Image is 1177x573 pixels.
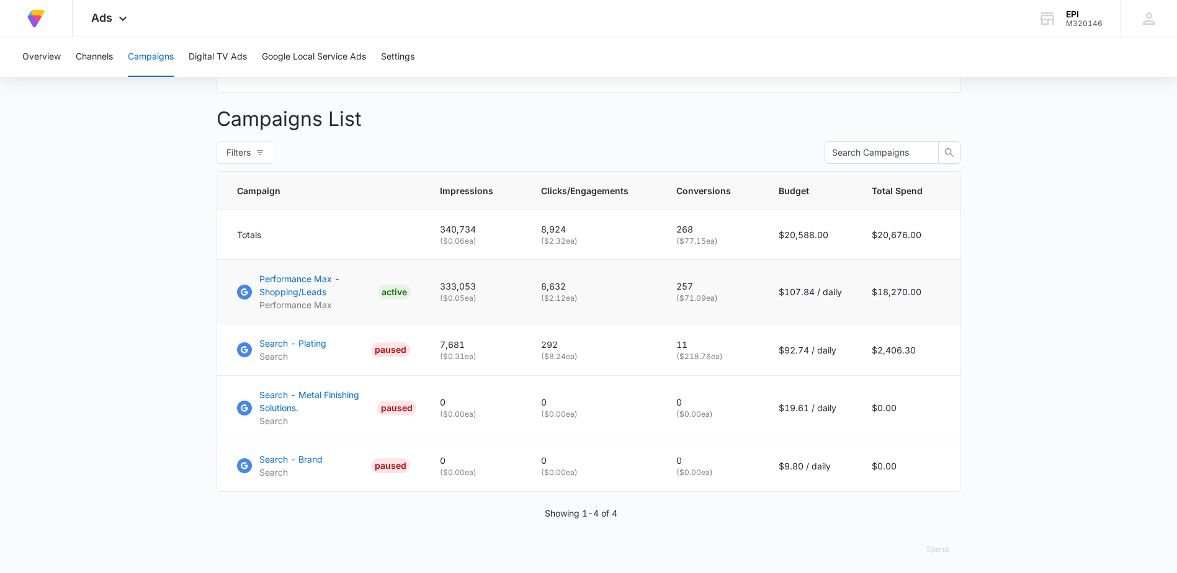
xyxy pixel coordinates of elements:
button: Filters [217,141,274,164]
span: Impressions [440,184,493,197]
span: Total Spend [872,184,923,197]
p: $19.61 / daily [779,401,842,414]
p: 0 [676,454,749,467]
td: $0.00 [857,440,960,492]
p: 0 [440,454,511,467]
p: $20,588.00 [779,228,842,241]
p: ( $2.12 ea) [541,293,647,304]
span: Budget [779,184,824,197]
a: Google AdsSearch - BrandSearchPAUSED [237,453,410,479]
button: Overview [22,37,61,77]
p: ( $0.06 ea) [440,236,511,247]
img: Google Ads [237,458,252,473]
a: Google AdsPerformance Max - Shopping/LeadsPerformance MaxACTIVE [237,272,410,311]
p: Campaigns List [217,104,961,134]
button: search [938,141,960,164]
p: ( $0.00 ea) [440,409,511,420]
p: ( $71.09 ea) [676,293,749,304]
p: Performance Max [259,298,373,311]
img: Volusion [25,7,47,30]
p: Search - Plating [259,337,326,350]
td: $2,406.30 [857,324,960,376]
input: Search Campaigns [832,146,921,159]
div: ACTIVE [378,285,411,300]
button: Spend [914,535,961,564]
p: $92.74 / daily [779,344,842,357]
button: Google Local Service Ads [262,37,366,77]
p: ( $0.00 ea) [541,467,647,478]
p: ( $218.76 ea) [676,351,749,362]
button: Campaigns [128,37,174,77]
span: Campaign [237,184,392,197]
p: 8,632 [541,280,647,293]
p: ( $0.05 ea) [440,293,511,304]
p: 268 [676,223,749,236]
p: 0 [541,454,647,467]
p: 0 [541,396,647,409]
p: $107.84 / daily [779,285,842,298]
p: ( $0.00 ea) [676,467,749,478]
td: $20,676.00 [857,210,960,260]
p: Search - Brand [259,453,323,466]
div: PAUSED [377,401,416,415]
p: Search - Metal Finishing Solutions. [259,388,373,414]
p: Performance Max - Shopping/Leads [259,272,373,298]
p: ( $0.00 ea) [541,409,647,420]
a: Google AdsSearch - PlatingSearchPAUSED [237,337,410,363]
td: $18,270.00 [857,260,960,324]
p: ( $0.31 ea) [440,351,511,362]
span: Filters [226,146,251,159]
p: 340,734 [440,223,511,236]
p: 333,053 [440,280,511,293]
div: PAUSED [371,458,410,473]
p: 257 [676,280,749,293]
div: PAUSED [371,342,410,357]
button: Settings [381,37,414,77]
span: Conversions [676,184,731,197]
span: search [939,148,960,158]
p: $9.80 / daily [779,460,842,473]
p: 8,924 [541,223,647,236]
button: Digital TV Ads [189,37,247,77]
img: Google Ads [237,342,252,357]
p: ( $2.32 ea) [541,236,647,247]
span: Clicks/Engagements [541,184,629,197]
p: Showing 1-4 of 4 [545,507,617,520]
p: ( $77.15 ea) [676,236,749,247]
p: 7,681 [440,338,511,351]
img: Google Ads [237,285,252,300]
p: ( $0.00 ea) [676,409,749,420]
p: Search [259,414,373,427]
p: Search [259,350,326,363]
a: Google AdsSearch - Metal Finishing Solutions.SearchPAUSED [237,388,410,427]
p: 11 [676,338,749,351]
div: account id [1066,19,1103,28]
span: Ads [91,11,112,24]
p: 0 [676,396,749,409]
p: ( $8.24 ea) [541,351,647,362]
div: Totals [237,228,410,241]
p: ( $0.00 ea) [440,467,511,478]
p: 0 [440,396,511,409]
td: $0.00 [857,376,960,440]
div: account name [1066,9,1103,19]
button: Channels [76,37,113,77]
p: Search [259,466,323,479]
p: 292 [541,338,647,351]
img: Google Ads [237,401,252,415]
